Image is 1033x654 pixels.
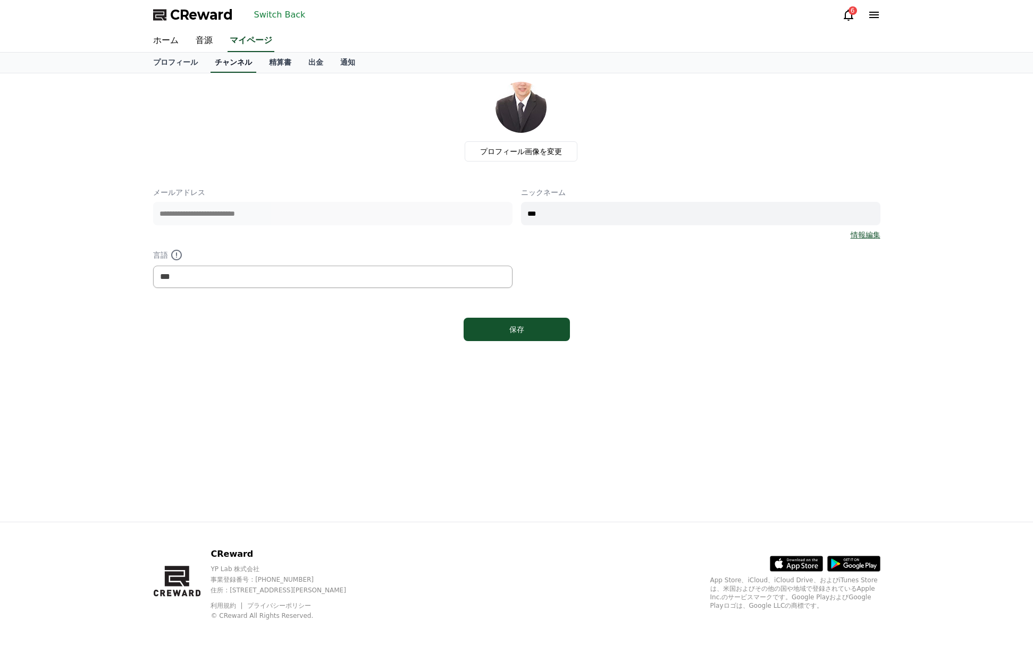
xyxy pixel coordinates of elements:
[211,602,244,609] a: 利用規約
[464,318,570,341] button: 保存
[211,575,364,584] p: 事業登録番号 : [PHONE_NUMBER]
[465,141,577,162] label: プロフィール画像を変更
[145,30,187,52] a: ホーム
[247,602,311,609] a: プライバシーポリシー
[851,230,880,240] a: 情報編集
[153,187,513,198] p: メールアドレス
[211,548,364,560] p: CReward
[300,53,332,73] a: 出金
[211,53,256,73] a: チャンネル
[842,9,855,21] a: 6
[495,82,547,133] img: profile_image
[710,576,880,610] p: App Store、iCloud、iCloud Drive、およびiTunes Storeは、米国およびその他の国や地域で登録されているApple Inc.のサービスマークです。Google P...
[849,6,857,15] div: 6
[153,6,233,23] a: CReward
[261,53,300,73] a: 精算書
[153,249,513,261] p: 言語
[250,6,310,23] button: Switch Back
[521,187,880,198] p: ニックネーム
[485,324,549,335] div: 保存
[211,565,364,573] p: YP Lab 株式会社
[187,30,221,52] a: 音源
[145,53,206,73] a: プロフィール
[211,611,364,620] p: © CReward All Rights Reserved.
[211,586,364,594] p: 住所 : [STREET_ADDRESS][PERSON_NAME]
[332,53,364,73] a: 通知
[228,30,274,52] a: マイページ
[170,6,233,23] span: CReward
